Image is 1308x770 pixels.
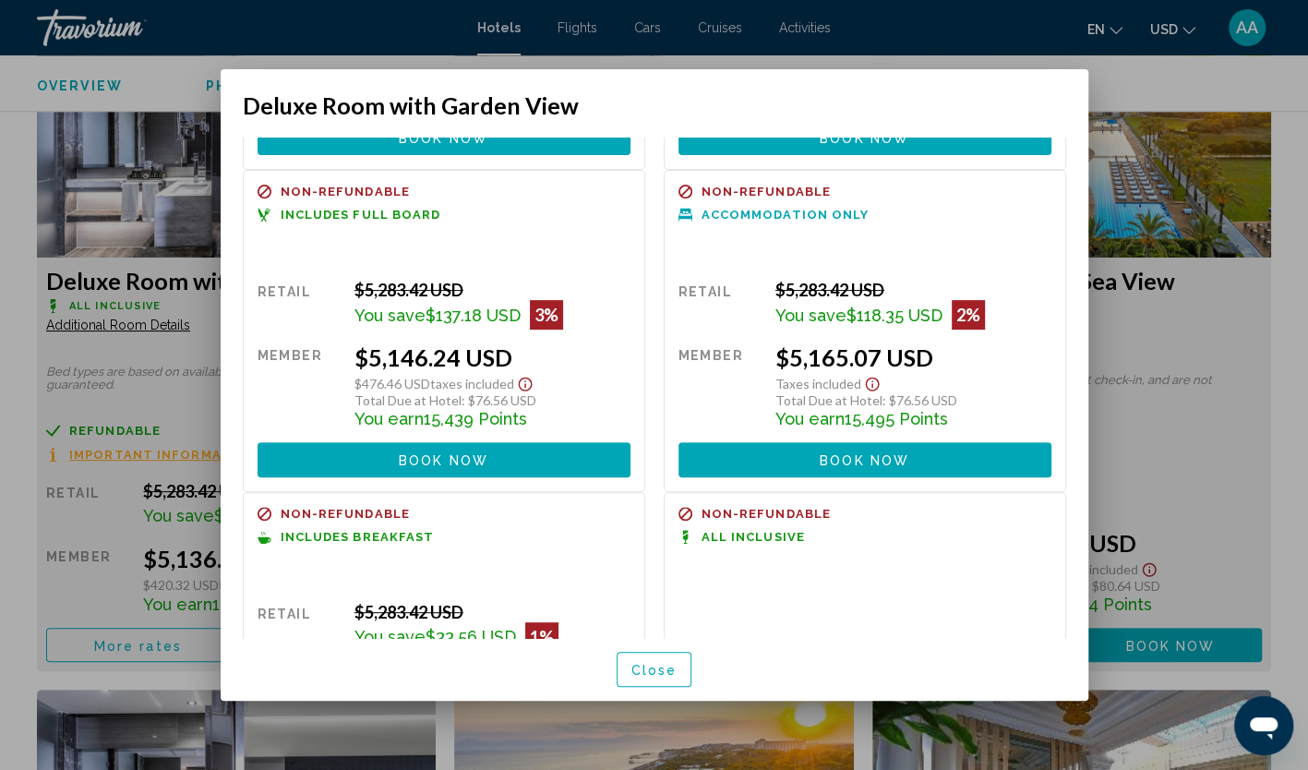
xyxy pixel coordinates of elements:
div: 3% [530,300,563,330]
div: 2% [952,300,985,330]
span: Close [631,663,678,678]
span: $476.46 USD [354,376,430,391]
span: 15,495 Points [845,409,948,428]
button: Show Taxes and Fees disclaimer [514,371,536,392]
div: : $76.56 USD [354,392,630,408]
span: Total Due at Hotel [775,392,882,408]
span: Accommodation Only [702,209,870,221]
button: Book now [258,121,630,155]
span: Non-refundable [702,186,831,198]
div: $5,165.07 USD [775,343,1051,371]
span: $137.18 USD [426,306,521,325]
span: Taxes included [430,376,514,391]
span: Non-refundable [281,186,410,198]
span: All Inclusive [702,531,805,543]
button: Book now [258,442,630,476]
button: Book now [678,442,1051,476]
div: Retail [678,280,762,330]
span: $118.35 USD [846,306,942,325]
span: Includes Breakfast [281,531,435,543]
span: You save [354,306,426,325]
span: Book now [399,131,488,146]
span: $33.56 USD [426,627,516,646]
iframe: Кнопка запуска окна обмена сообщениями [1234,696,1293,755]
div: $5,283.42 USD [354,602,630,622]
span: You earn [354,409,424,428]
div: Retail [258,280,341,330]
button: Close [617,652,692,686]
span: You earn [775,409,845,428]
span: Total Due at Hotel [354,392,462,408]
div: $5,146.24 USD [354,343,630,371]
button: Book now [678,121,1051,155]
span: Book now [820,131,909,146]
div: Member [678,343,762,428]
div: Member [258,343,341,428]
div: $5,283.42 USD [775,280,1051,300]
div: 1% [525,622,558,652]
div: Retail [258,602,341,652]
span: Non-refundable [702,508,831,520]
span: You save [354,627,426,646]
div: $5,283.42 USD [354,280,630,300]
span: Includes Full Board [281,209,441,221]
span: Taxes included [775,376,861,391]
div: : $76.56 USD [775,392,1051,408]
span: 15,439 Points [424,409,527,428]
span: Non-refundable [281,508,410,520]
span: Book now [399,453,488,468]
button: Show Taxes and Fees disclaimer [861,371,883,392]
span: You save [775,306,846,325]
h3: Deluxe Room with Garden View [243,91,1066,119]
span: Book now [820,453,909,468]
